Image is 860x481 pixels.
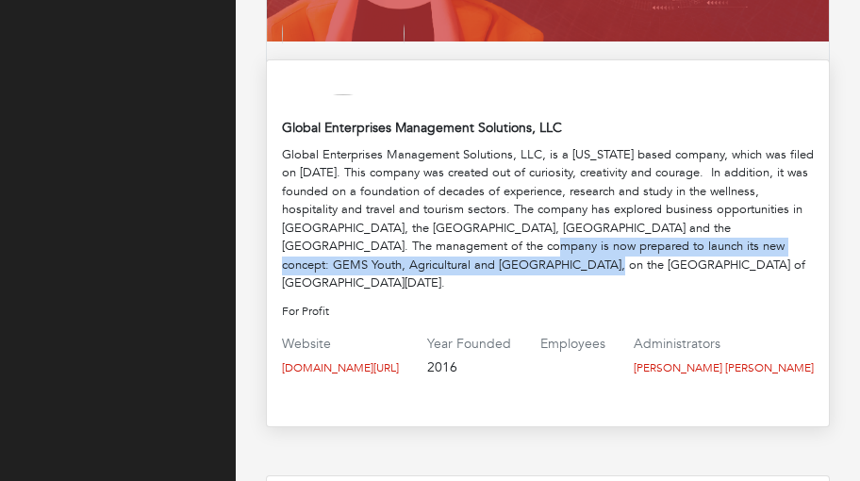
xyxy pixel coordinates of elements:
[282,337,399,353] h4: Website
[282,121,814,137] h4: Global Enterprises Management Solutions, LLC
[427,337,511,353] h4: Year Founded
[634,337,814,353] h4: Administrators
[427,360,511,376] h4: 2016
[282,146,814,293] div: Global Enterprises Management Solutions, LLC, is a [US_STATE] based company, which was filed on [...
[282,303,814,320] p: For Profit
[282,360,399,375] a: [DOMAIN_NAME][URL]
[634,360,814,375] a: [PERSON_NAME] [PERSON_NAME]
[540,337,605,353] h4: Employees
